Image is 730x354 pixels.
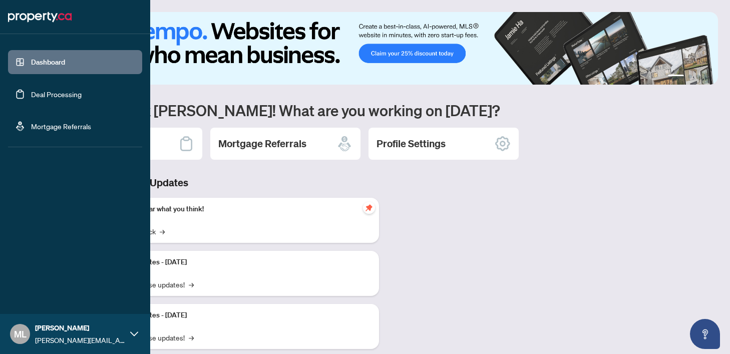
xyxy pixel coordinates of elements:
span: pushpin [363,202,375,214]
p: We want to hear what you think! [105,204,371,215]
span: → [189,332,194,343]
span: ML [14,327,27,341]
button: 1 [668,75,684,79]
span: [PERSON_NAME][EMAIL_ADDRESS][DOMAIN_NAME] [35,334,125,345]
h2: Mortgage Referrals [218,137,306,151]
span: → [160,226,165,237]
img: logo [8,9,72,25]
a: Dashboard [31,58,65,67]
button: 3 [696,75,700,79]
button: 4 [704,75,708,79]
button: Open asap [690,319,720,349]
img: Slide 0 [52,12,718,85]
h2: Profile Settings [377,137,446,151]
span: → [189,279,194,290]
h1: Welcome back [PERSON_NAME]! What are you working on [DATE]? [52,101,718,120]
h3: Brokerage & Industry Updates [52,176,379,190]
span: [PERSON_NAME] [35,322,125,333]
button: 2 [688,75,692,79]
a: Deal Processing [31,90,82,99]
p: Platform Updates - [DATE] [105,257,371,268]
p: Platform Updates - [DATE] [105,310,371,321]
a: Mortgage Referrals [31,122,91,131]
